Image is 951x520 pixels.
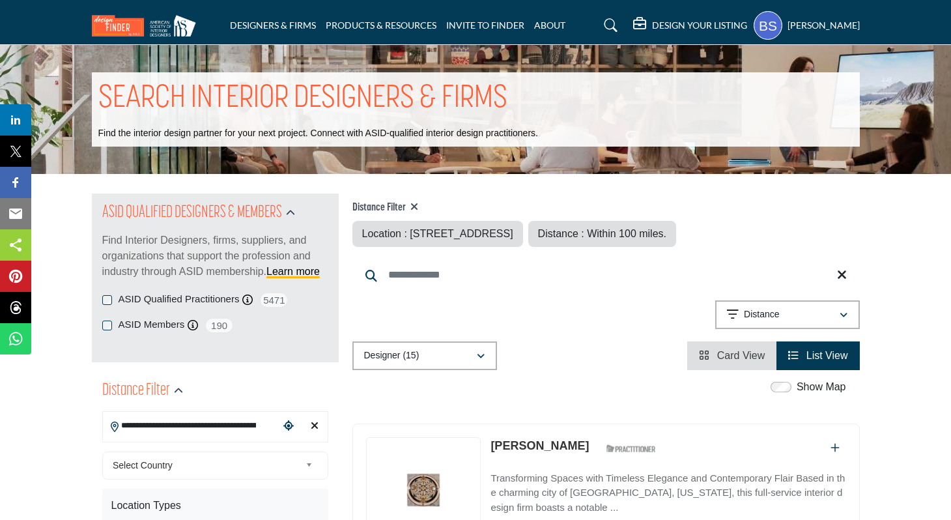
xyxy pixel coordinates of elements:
a: Transforming Spaces with Timeless Elegance and Contemporary Flair Based in the charming city of [... [490,463,845,515]
li: Card View [687,341,776,370]
h5: DESIGN YOUR LISTING [652,20,747,31]
label: ASID Qualified Practitioners [119,292,240,307]
a: View List [788,350,847,361]
input: Search Keyword [352,259,860,291]
span: Card View [717,350,765,361]
span: Select Country [113,457,300,473]
h5: [PERSON_NAME] [788,19,860,32]
div: Choose your current location [279,412,298,441]
span: Distance : Within 100 miles. [538,228,666,239]
span: List View [806,350,848,361]
li: List View [776,341,859,370]
a: Add To List [830,442,840,454]
span: 190 [205,317,234,334]
a: [PERSON_NAME] [490,439,589,452]
img: Site Logo [92,15,203,36]
h2: Distance Filter [102,379,170,403]
button: Designer (15) [352,341,497,370]
a: Search [591,15,626,36]
div: Clear search location [305,412,324,441]
p: Designer (15) [364,349,419,362]
label: ASID Members [119,317,185,332]
h2: ASID QUALIFIED DESIGNERS & MEMBERS [102,201,282,225]
input: ASID Members checkbox [102,321,112,330]
label: Show Map [797,379,846,395]
span: Location : [STREET_ADDRESS] [362,228,513,239]
div: Location Types [111,498,319,513]
a: PRODUCTS & RESOURCES [326,20,436,31]
p: Find the interior design partner for your next project. Connect with ASID-qualified interior desi... [98,127,538,140]
a: DESIGNERS & FIRMS [230,20,316,31]
a: View Card [699,350,765,361]
button: Distance [715,300,860,329]
img: ASID Qualified Practitioners Badge Icon [601,441,660,457]
p: Danette Bares [490,437,589,455]
span: 5471 [259,292,289,308]
div: DESIGN YOUR LISTING [633,18,747,33]
p: Transforming Spaces with Timeless Elegance and Contemporary Flair Based in the charming city of [... [490,471,845,515]
input: Search Location [103,413,279,439]
p: Find Interior Designers, firms, suppliers, and organizations that support the profession and indu... [102,233,328,280]
a: Learn more [266,266,320,277]
h1: SEARCH INTERIOR DESIGNERS & FIRMS [98,79,507,119]
input: ASID Qualified Practitioners checkbox [102,295,112,305]
p: Distance [744,308,779,321]
button: Show hide supplier dropdown [754,11,782,40]
a: INVITE TO FINDER [446,20,524,31]
a: ABOUT [534,20,565,31]
h4: Distance Filter [352,201,677,214]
